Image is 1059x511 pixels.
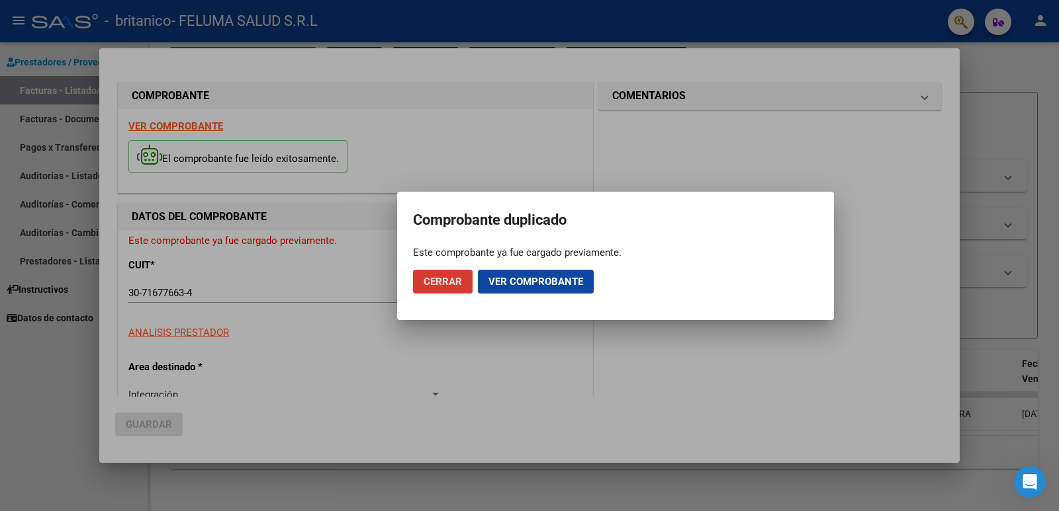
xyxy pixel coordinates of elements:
span: Ver comprobante [488,276,583,288]
h2: Comprobante duplicado [413,208,818,233]
span: Cerrar [424,276,462,288]
button: Cerrar [413,270,473,294]
button: Ver comprobante [478,270,594,294]
iframe: Intercom live chat [1014,466,1046,498]
div: Este comprobante ya fue cargado previamente. [413,246,818,259]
